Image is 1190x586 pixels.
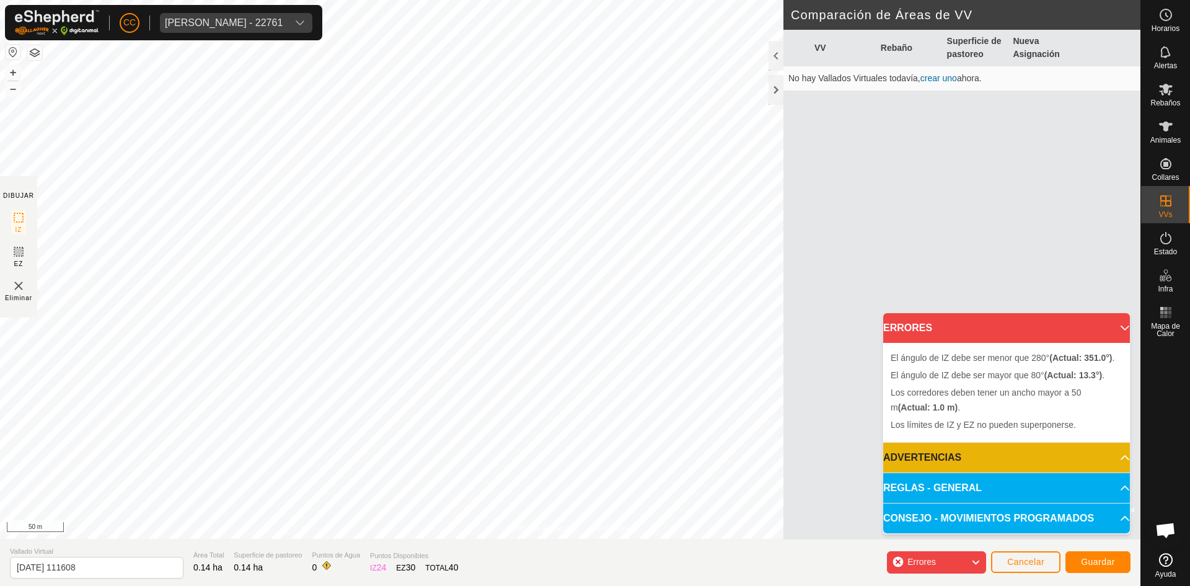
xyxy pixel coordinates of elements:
span: Área Total [193,550,224,561]
span: Mapa de Calor [1144,322,1187,337]
span: Vallado Virtual [10,546,183,557]
span: Alertas [1154,62,1177,69]
span: Errores [907,557,936,567]
span: 30 [406,562,416,572]
span: Anca Sanda Bercian - 22761 [160,13,288,33]
div: dropdown trigger [288,13,312,33]
p-accordion-content: ERRORES [883,343,1130,442]
button: – [6,81,20,96]
span: 0 [312,562,317,572]
b: (Actual: 351.0°) [1049,353,1112,363]
p-accordion-header: REGLAS - GENERAL [883,473,1130,503]
span: Los límites de IZ y EZ no pueden superponerse. [891,420,1076,430]
span: Ayuda [1155,570,1176,578]
span: Puntos de Agua [312,550,360,561]
p-accordion-header: ERRORES [883,313,1130,343]
span: Animales [1150,136,1181,144]
th: Superficie de pastoreo [942,30,1008,66]
span: CC [123,16,136,29]
p-accordion-header: CONSEJO - MOVIMIENTOS PROGRAMADOS [883,504,1130,533]
span: Eliminar [5,293,32,303]
button: Restablecer Mapa [6,45,20,60]
th: VV [809,30,876,66]
span: El ángulo de IZ debe ser mayor que 80° . [891,370,1104,380]
span: VVs [1158,211,1172,218]
span: 0.14 ha [234,562,263,572]
button: Cancelar [991,551,1060,573]
th: Nueva Asignación [1008,30,1074,66]
a: Ayuda [1141,548,1190,583]
span: Infra [1158,285,1173,293]
span: Los corredores deben tener un ancho mayor a 50 m . [891,388,1081,412]
span: IZ [15,225,22,234]
button: Guardar [1065,551,1130,573]
span: 24 [377,562,387,572]
b: (Actual: 1.0 m) [898,402,958,412]
div: [PERSON_NAME] - 22761 [165,18,283,28]
td: No hay Vallados Virtuales todavía, ahora. [783,66,1140,91]
button: Capas del Mapa [27,45,42,60]
div: DIBUJAR [3,191,34,200]
p-accordion-header: ADVERTENCIAS [883,443,1130,473]
span: Cancelar [1007,557,1044,567]
span: 0.14 ha [193,562,223,572]
img: VV [11,278,26,293]
h2: Comparación de Áreas de VV [791,7,1140,22]
span: ERRORES [883,321,932,335]
span: El ángulo de IZ debe ser menor que 280° . [891,353,1114,363]
span: Puntos Disponibles [370,551,458,561]
span: Rebaños [1150,99,1180,107]
b: (Actual: 13.3°) [1044,370,1103,380]
button: + [6,65,20,80]
div: IZ [370,561,386,574]
span: ADVERTENCIAS [883,450,961,465]
a: Política de Privacidad [506,523,578,534]
a: Contáctenos [593,523,634,534]
span: REGLAS - GENERAL [883,481,982,495]
span: EZ [14,259,24,269]
span: Collares [1152,174,1179,181]
div: EZ [396,561,415,574]
span: 40 [449,562,459,572]
div: TOTAL [425,561,458,574]
th: Rebaño [876,30,942,66]
img: Logo Gallagher [15,10,99,35]
span: CONSEJO - MOVIMIENTOS PROGRAMADOS [883,511,1094,526]
span: Guardar [1081,557,1115,567]
a: crear uno [920,73,957,83]
span: Horarios [1152,25,1179,32]
span: Superficie de pastoreo [234,550,302,561]
div: Chat abierto [1147,512,1184,549]
span: Estado [1154,248,1177,255]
